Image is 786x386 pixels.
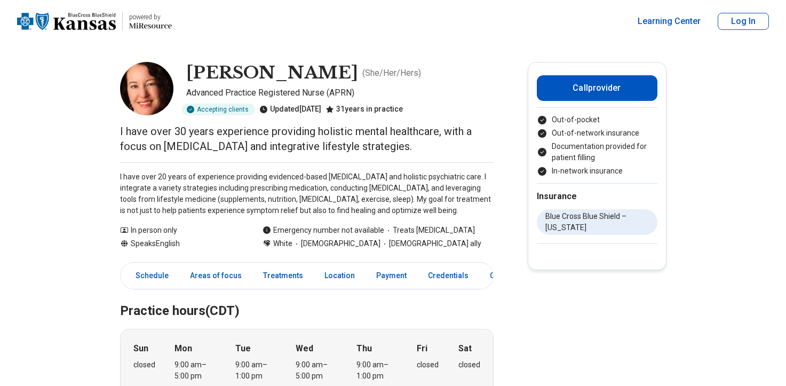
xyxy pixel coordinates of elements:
span: White [273,238,292,249]
strong: Sat [458,342,472,355]
div: 9:00 am – 1:00 pm [356,359,398,382]
p: I have over 30 years experience providing holistic mental healthcare, with a focus on [MEDICAL_DA... [120,124,494,154]
div: 9:00 am – 5:00 pm [296,359,337,382]
strong: Mon [174,342,192,355]
div: Updated [DATE] [259,104,321,115]
div: Accepting clients [182,104,255,115]
div: 31 years in practice [325,104,403,115]
a: Home page [17,4,172,38]
ul: Payment options [537,114,657,177]
div: Emergency number not available [263,225,384,236]
a: Location [318,265,361,287]
span: [DEMOGRAPHIC_DATA] [292,238,380,249]
strong: Sun [133,342,148,355]
strong: Fri [417,342,427,355]
h2: Insurance [537,190,657,203]
p: ( She/Her/Hers ) [362,67,421,80]
div: 9:00 am – 5:00 pm [174,359,216,382]
div: closed [133,359,155,371]
a: Areas of focus [184,265,248,287]
div: 9:00 am – 1:00 pm [235,359,276,382]
a: Learning Center [638,15,701,28]
p: I have over 20 years of experience providing evidenced-based [MEDICAL_DATA] and holistic psychiat... [120,171,494,216]
p: powered by [129,13,172,21]
p: Advanced Practice Registered Nurse (APRN) [186,86,494,99]
a: Treatments [257,265,309,287]
li: In-network insurance [537,166,657,177]
strong: Thu [356,342,372,355]
span: Treats [MEDICAL_DATA] [384,225,475,236]
img: Maria Ilardi, Advanced Practice Registered Nurse (APRN) [120,62,173,115]
a: Payment [370,265,413,287]
button: Callprovider [537,75,657,101]
span: [DEMOGRAPHIC_DATA] ally [380,238,481,249]
button: Log In [718,13,769,30]
div: Speaks English [120,238,241,249]
a: Credentials [422,265,475,287]
h2: Practice hours (CDT) [120,277,494,320]
a: Other [483,265,522,287]
div: closed [417,359,439,371]
li: Blue Cross Blue Shield – [US_STATE] [537,209,657,235]
div: closed [458,359,480,371]
div: In person only [120,225,241,236]
a: Schedule [123,265,175,287]
li: Out-of-pocket [537,114,657,125]
li: Out-of-network insurance [537,128,657,139]
strong: Wed [296,342,313,355]
h1: [PERSON_NAME] [186,62,358,84]
strong: Tue [235,342,251,355]
li: Documentation provided for patient filling [537,141,657,163]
